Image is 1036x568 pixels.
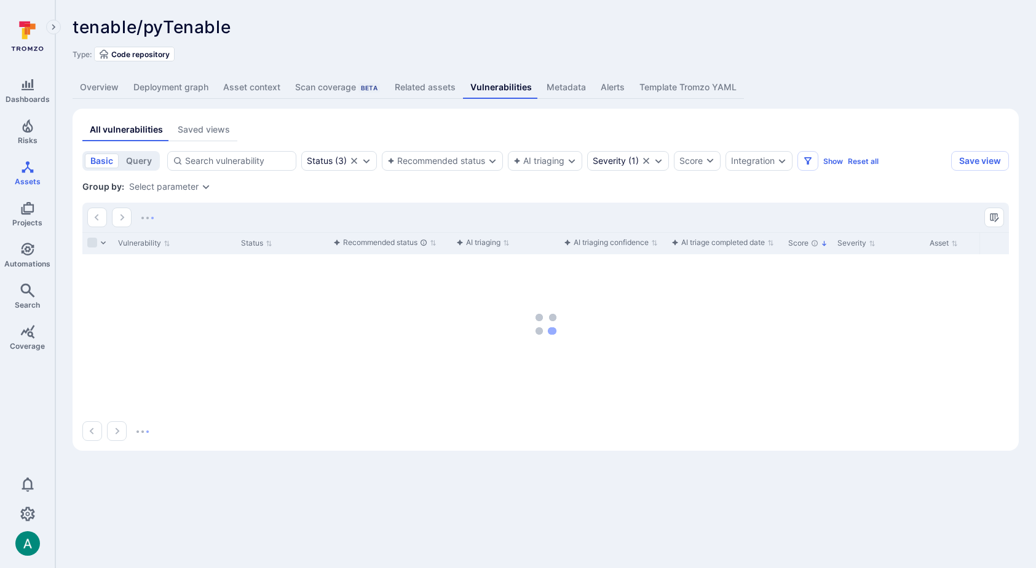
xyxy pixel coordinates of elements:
[731,156,775,166] button: Integration
[307,156,333,166] div: Status
[118,238,170,248] button: Sort by Vulnerability
[129,182,199,192] button: Select parameter
[456,236,500,249] div: AI triaging
[216,76,288,99] a: Asset context
[15,300,40,309] span: Search
[632,76,744,99] a: Template Tromzo YAML
[679,155,703,167] div: Score
[539,76,593,99] a: Metadata
[141,217,154,219] img: Loading...
[564,238,658,247] button: Sort by function(){return k.createElement(dN.A,{direction:"row",alignItems:"center",gap:4},k.crea...
[46,20,61,34] button: Expand navigation menu
[463,76,539,99] a: Vulnerabilities
[73,50,92,59] span: Type:
[984,208,1004,227] button: Manage columns
[129,182,211,192] div: grouping parameters
[136,430,149,433] img: Loading...
[307,156,347,166] button: Status(3)
[593,76,632,99] a: Alerts
[654,156,663,166] button: Expand dropdown
[73,76,126,99] a: Overview
[85,154,119,168] button: basic
[387,156,485,166] button: Recommended status
[456,238,510,247] button: Sort by function(){return k.createElement(dN.A,{direction:"row",alignItems:"center",gap:4},k.crea...
[567,156,577,166] button: Expand dropdown
[307,156,347,166] div: ( 3 )
[641,156,651,166] button: Clear selection
[15,531,40,556] img: ACg8ocLSa5mPYBaXNx3eFu_EmspyJX0laNWN7cXOFirfQ7srZveEpg=s96-c
[90,123,163,136] div: All vulnerabilities
[593,156,639,166] button: Severity(1)
[593,156,626,166] div: Severity
[185,155,291,167] input: Search vulnerability
[87,208,107,227] button: Go to the previous page
[333,236,427,249] div: Recommended status
[797,151,818,171] button: Filters
[6,95,50,104] span: Dashboards
[15,177,41,186] span: Assets
[126,76,216,99] a: Deployment graph
[49,22,58,33] i: Expand navigation menu
[111,50,170,59] span: Code repository
[107,421,127,441] button: Go to the next page
[87,238,97,247] span: Select all rows
[671,238,774,247] button: Sort by function(){return k.createElement(dN.A,{direction:"row",alignItems:"center",gap:4},k.crea...
[10,341,45,351] span: Coverage
[811,239,818,247] div: The vulnerability score is based on the parameters defined in the settings
[4,259,50,268] span: Automations
[777,156,787,166] button: Expand dropdown
[121,154,157,168] button: query
[674,151,721,171] button: Score
[513,156,564,166] button: AI triaging
[112,208,132,227] button: Go to the next page
[362,156,371,166] button: Expand dropdown
[671,236,765,249] div: AI triage completed date
[333,238,437,247] button: Sort by function(){return k.createElement(dN.A,{direction:"row",alignItems:"center",gap:4},k.crea...
[82,181,124,193] span: Group by:
[12,218,42,227] span: Projects
[488,156,497,166] button: Expand dropdown
[82,119,1009,141] div: assets tabs
[593,156,639,166] div: ( 1 )
[15,531,40,556] div: Arjan Dehar
[201,182,211,192] button: Expand dropdown
[821,237,828,250] p: Sorted by: Highest first
[848,157,879,166] button: Reset all
[788,238,828,248] button: Sort by Score
[73,76,1019,99] div: Asset tabs
[82,421,102,441] button: Go to the previous page
[951,151,1009,171] button: Save view
[295,81,380,93] div: Scan coverage
[564,236,649,249] div: AI triaging confidence
[358,83,380,93] div: Beta
[387,76,463,99] a: Related assets
[349,156,359,166] button: Clear selection
[178,123,230,136] div: Saved views
[241,238,272,248] button: Sort by Status
[18,136,38,145] span: Risks
[73,17,231,37] span: tenable/pyTenable
[823,157,843,166] button: Show
[837,238,876,248] button: Sort by Severity
[930,238,958,248] button: Sort by Asset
